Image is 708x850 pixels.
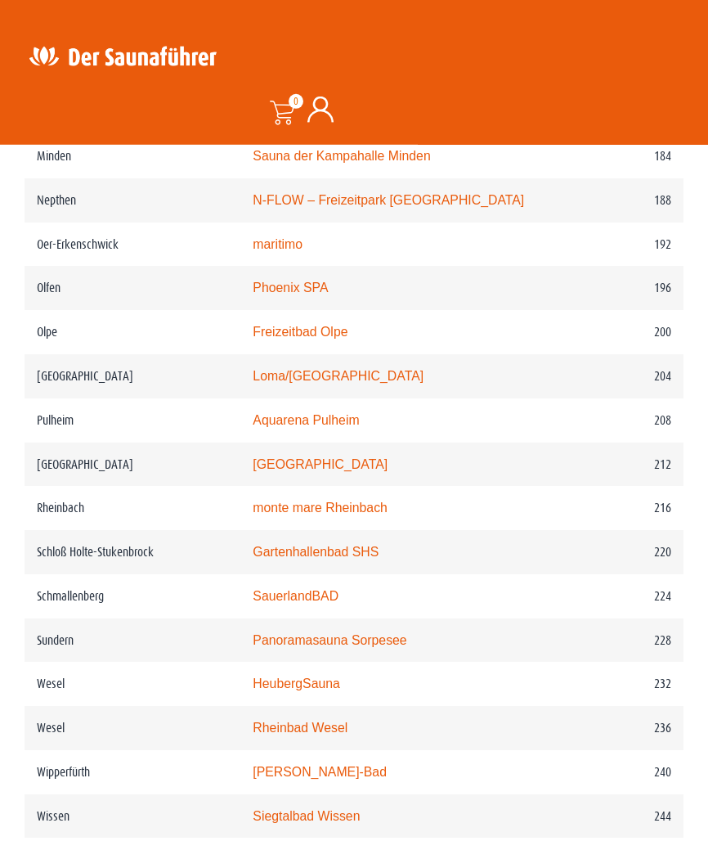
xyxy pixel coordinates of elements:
td: Wipperfürth [25,750,240,794]
a: Loma/[GEOGRAPHIC_DATA] [253,369,423,383]
td: 192 [565,223,683,267]
a: [GEOGRAPHIC_DATA] [253,457,388,471]
td: 200 [565,310,683,354]
td: 232 [565,662,683,706]
td: Pulheim [25,398,240,443]
td: Minden [25,134,240,178]
a: [PERSON_NAME]-Bad [253,765,387,779]
td: Schloß Holte-Stukenbrock [25,530,240,574]
td: 240 [565,750,683,794]
td: 204 [565,354,683,398]
a: monte mare Rheinbach [253,501,388,515]
td: 220 [565,530,683,574]
td: [GEOGRAPHIC_DATA] [25,354,240,398]
td: 208 [565,398,683,443]
td: 184 [565,134,683,178]
a: Aquarena Pulheim [253,413,359,427]
a: Siegtalbad Wissen [253,809,360,823]
a: Freizeitbad Olpe [253,325,347,339]
td: Rheinbach [25,486,240,530]
span: 0 [289,94,303,109]
td: 244 [565,794,683,839]
a: Panoramasauna Sorpesee [253,633,406,647]
td: 236 [565,706,683,750]
a: maritimo [253,237,302,251]
td: Wesel [25,662,240,706]
a: N-FLOW – Freizeitpark [GEOGRAPHIC_DATA] [253,193,524,207]
a: SauerlandBAD [253,589,338,603]
a: Gartenhallenbad SHS [253,545,379,559]
a: HeubergSauna [253,677,340,690]
td: 224 [565,574,683,618]
td: 228 [565,618,683,663]
td: Olfen [25,266,240,310]
a: Sauna der Kampahalle Minden [253,149,430,163]
td: Oer-Erkenschwick [25,223,240,267]
td: 212 [565,443,683,487]
td: 216 [565,486,683,530]
td: 196 [565,266,683,310]
td: Nepthen [25,178,240,223]
td: Wesel [25,706,240,750]
td: 188 [565,178,683,223]
a: Rheinbad Wesel [253,721,347,735]
td: Sundern [25,618,240,663]
td: Schmallenberg [25,574,240,618]
td: [GEOGRAPHIC_DATA] [25,443,240,487]
a: Phoenix SPA [253,281,328,295]
td: Olpe [25,310,240,354]
td: Wissen [25,794,240,839]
